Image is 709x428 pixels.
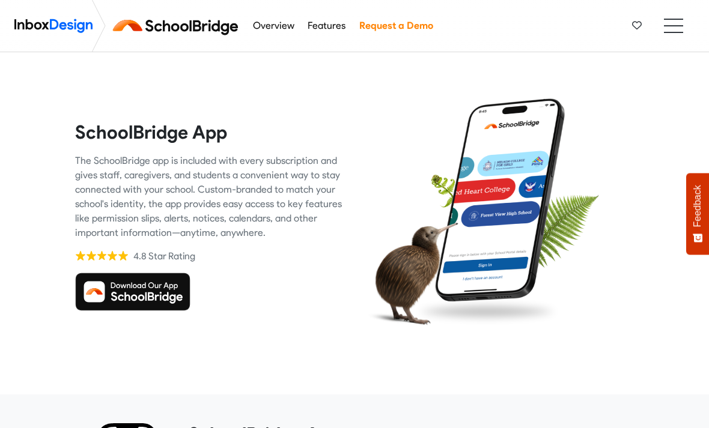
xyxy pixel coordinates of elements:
div: The SchoolBridge app is included with every subscription and gives staff, caregivers, and student... [75,154,345,240]
a: Request a Demo [356,14,436,38]
button: Feedback - Show survey [686,173,709,255]
img: schoolbridge logo [111,11,246,40]
a: Overview [249,14,297,38]
img: Download SchoolBridge App [75,273,190,311]
heading: SchoolBridge App [75,121,345,144]
div: 4.8 Star Rating [133,250,195,263]
img: phone.png [429,98,570,302]
img: kiwi_bird.png [364,212,458,333]
span: Feedback [692,185,703,227]
a: Features [305,14,349,38]
img: shadow.png [412,295,562,328]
